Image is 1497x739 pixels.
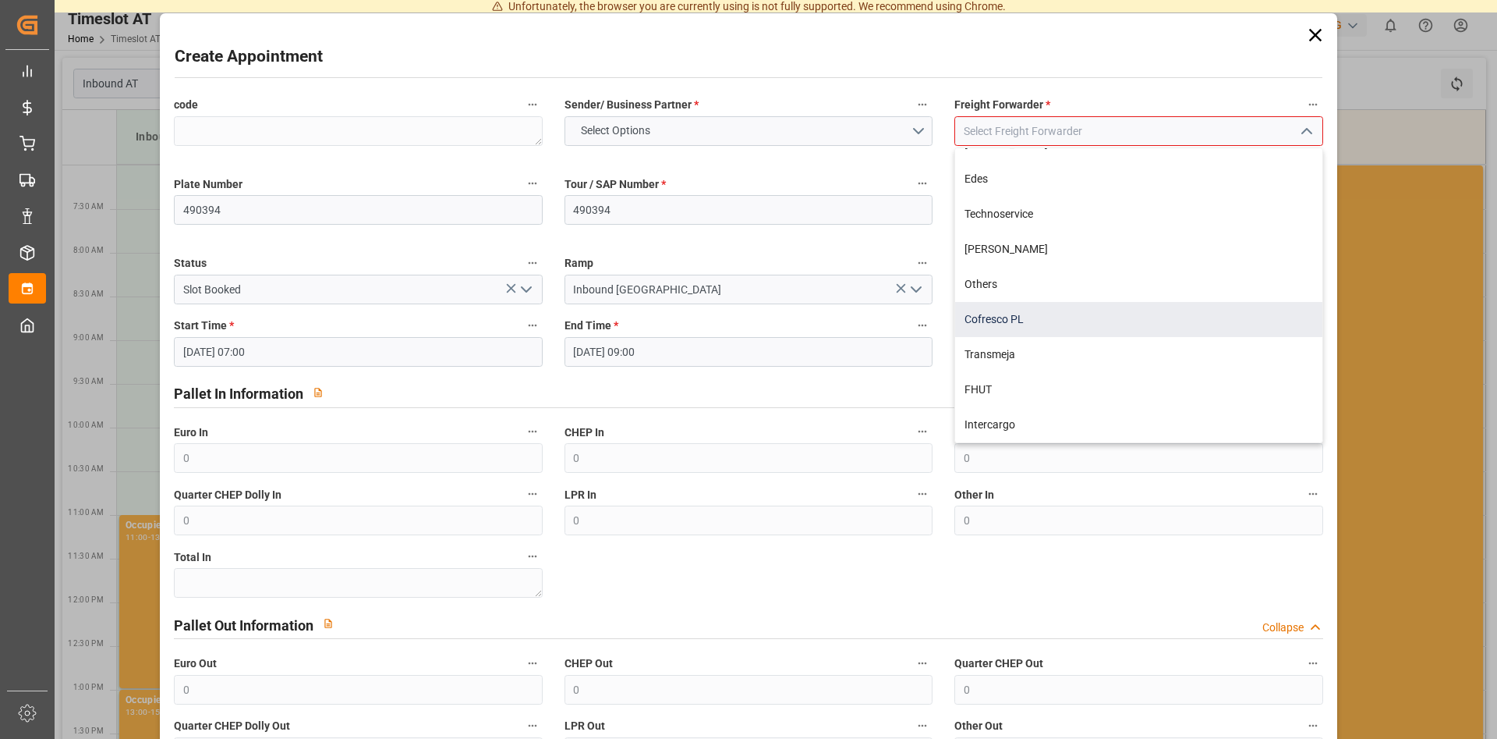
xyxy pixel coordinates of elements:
[1262,620,1304,636] div: Collapse
[513,278,536,302] button: open menu
[954,487,994,503] span: Other In
[522,315,543,336] button: Start Time *
[1303,484,1323,504] button: Other In
[175,44,323,69] h2: Create Appointment
[564,116,933,146] button: open menu
[954,116,1322,146] input: Select Freight Forwarder
[912,173,933,194] button: Tour / SAP Number *
[955,162,1322,197] div: Edes
[564,487,596,503] span: LPR In
[174,275,542,304] input: Type to search/select
[955,232,1322,267] div: [PERSON_NAME]
[174,656,217,672] span: Euro Out
[522,421,543,442] button: Euro In
[174,615,313,636] h2: Pallet Out Information
[1303,653,1323,673] button: Quarter CHEP Out
[912,484,933,504] button: LPR In
[174,383,303,404] h2: Pallet In Information
[522,716,543,736] button: Quarter CHEP Dolly Out
[174,425,208,441] span: Euro In
[1303,94,1323,115] button: Freight Forwarder *
[522,546,543,567] button: Total In
[522,253,543,273] button: Status
[303,378,333,407] button: View description
[955,372,1322,407] div: FHUT
[522,173,543,194] button: Plate Number
[564,656,613,672] span: CHEP Out
[174,549,211,566] span: Total In
[912,653,933,673] button: CHEP Out
[564,425,604,441] span: CHEP In
[573,123,658,139] span: Select Options
[564,275,933,304] input: Type to search/select
[954,97,1050,113] span: Freight Forwarder
[564,97,699,113] span: Sender/ Business Partner
[564,337,933,367] input: DD.MM.YYYY HH:MM
[174,318,234,334] span: Start Time
[313,609,343,638] button: View description
[174,97,198,113] span: code
[912,716,933,736] button: LPR Out
[1303,716,1323,736] button: Other Out
[564,318,618,334] span: End Time
[1294,119,1317,144] button: close menu
[955,267,1322,302] div: Others
[912,253,933,273] button: Ramp
[564,176,666,193] span: Tour / SAP Number
[174,487,281,503] span: Quarter CHEP Dolly In
[174,255,207,272] span: Status
[955,337,1322,372] div: Transmeja
[954,718,1003,734] span: Other Out
[904,278,927,302] button: open menu
[522,484,543,504] button: Quarter CHEP Dolly In
[912,94,933,115] button: Sender/ Business Partner *
[954,656,1043,672] span: Quarter CHEP Out
[174,176,242,193] span: Plate Number
[955,197,1322,232] div: Technoservice
[522,94,543,115] button: code
[955,407,1322,442] div: Intercargo
[564,718,605,734] span: LPR Out
[522,653,543,673] button: Euro Out
[174,718,290,734] span: Quarter CHEP Dolly Out
[912,315,933,336] button: End Time *
[955,302,1322,337] div: Cofresco PL
[912,421,933,442] button: CHEP In
[564,255,593,272] span: Ramp
[174,337,542,367] input: DD.MM.YYYY HH:MM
